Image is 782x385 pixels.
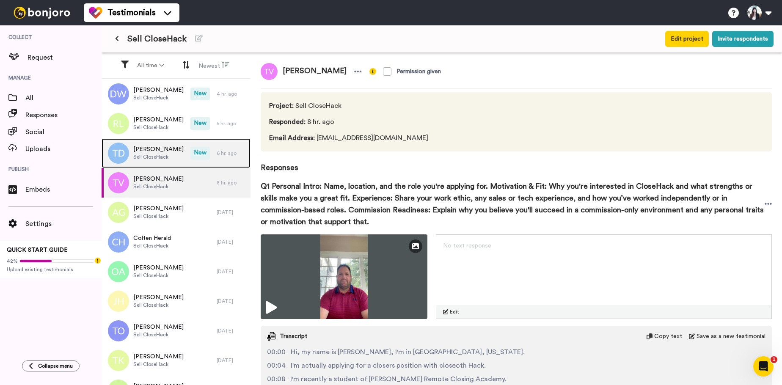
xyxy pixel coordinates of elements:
span: Transcript [280,332,307,341]
button: Collapse menu [22,360,80,371]
span: Email Address : [269,135,315,141]
span: Sell CloseHack [133,361,184,368]
div: [DATE] [217,298,246,305]
div: 6 hr. ago [217,150,246,157]
img: bj-logo-header-white.svg [10,7,74,19]
button: Edit project [665,31,709,47]
div: 8 hr. ago [217,179,246,186]
img: dw.png [108,83,129,104]
span: Save as a new testimonial [697,332,765,341]
img: tm-color.svg [89,6,102,19]
img: ce2b4e8a-fad5-4db6-af1c-8ec3b6f5d5b9-thumbnail_full-1757947026.jpg [261,234,427,319]
a: Colten HeraldSell CloseHack[DATE] [102,227,251,257]
span: 00:08 [267,374,285,384]
button: Newest [193,58,234,74]
span: [PERSON_NAME] [133,175,184,183]
span: [PERSON_NAME] [133,323,184,331]
a: [PERSON_NAME]Sell CloseHackNew5 hr. ago [102,109,251,138]
img: transcript.svg [267,332,275,341]
span: Project : [269,102,294,109]
span: Sell CloseHack [133,213,184,220]
iframe: Intercom live chat [753,356,774,377]
span: Copy text [654,332,682,341]
span: Sell CloseHack [133,242,171,249]
img: ag.png [108,202,129,223]
span: Responses [261,151,772,173]
span: Q1 Personal Intro: Name, location, and the role you're applying for. Motivation & Fit: Why you're... [261,180,765,228]
img: ch.png [108,231,129,253]
span: Colten Herald [133,234,171,242]
a: [PERSON_NAME]Sell CloseHack[DATE] [102,198,251,227]
span: Social [25,127,102,137]
span: [EMAIL_ADDRESS][DOMAIN_NAME] [269,133,428,143]
span: New [190,147,210,159]
div: [DATE] [217,209,246,216]
span: Collapse menu [38,363,73,369]
span: Sell CloseHack [127,33,187,45]
a: [PERSON_NAME]Sell CloseHack8 hr. ago [102,168,251,198]
img: oa.png [108,261,129,282]
span: New [190,117,210,130]
a: [PERSON_NAME]Sell CloseHack[DATE] [102,316,251,346]
span: [PERSON_NAME] [133,264,184,272]
span: Testimonials [107,7,156,19]
a: [PERSON_NAME]Sell CloseHack[DATE] [102,346,251,375]
span: Sell CloseHack [133,94,184,101]
img: info-yellow.svg [369,68,376,75]
div: [DATE] [217,239,246,245]
div: Tooltip anchor [94,257,102,264]
span: [PERSON_NAME] [133,145,184,154]
span: 00:04 [267,360,286,371]
span: New [190,88,210,100]
span: I'm actually applying for a closers position with closeoth Hack. [291,360,486,371]
span: Hi, my name is [PERSON_NAME], I'm in [GEOGRAPHIC_DATA], [US_STATE]. [291,347,525,357]
span: Responded : [269,118,306,125]
span: [PERSON_NAME] [133,86,184,94]
img: rl.png [108,113,129,134]
button: Invite respondents [712,31,774,47]
span: 1 [771,356,777,363]
span: 8 hr. ago [269,117,428,127]
span: [PERSON_NAME] [133,352,184,361]
span: Uploads [25,144,102,154]
span: [PERSON_NAME] [133,204,184,213]
span: All [25,93,102,103]
span: Sell CloseHack [133,272,184,279]
span: Sell CloseHack [269,101,428,111]
div: [DATE] [217,327,246,334]
span: Settings [25,219,102,229]
img: tv.png [261,63,278,80]
span: 42% [7,258,18,264]
span: Embeds [25,184,102,195]
span: Responses [25,110,102,120]
span: Sell CloseHack [133,302,184,308]
span: Upload existing testimonials [7,266,95,273]
span: 00:00 [267,347,286,357]
div: [DATE] [217,268,246,275]
img: to.png [108,320,129,341]
span: [PERSON_NAME] [133,293,184,302]
a: [PERSON_NAME]Sell CloseHack[DATE] [102,286,251,316]
span: [PERSON_NAME] [278,63,352,80]
span: Request [28,52,102,63]
span: Sell CloseHack [133,154,184,160]
span: QUICK START GUIDE [7,247,68,253]
a: [PERSON_NAME]Sell CloseHackNew4 hr. ago [102,79,251,109]
div: 5 hr. ago [217,120,246,127]
span: Sell CloseHack [133,331,184,338]
span: [PERSON_NAME] [133,115,184,124]
span: Sell CloseHack [133,183,184,190]
span: Edit [450,308,459,315]
div: Permission given [397,67,441,76]
span: Sell CloseHack [133,124,184,131]
button: All time [132,58,169,73]
div: 4 hr. ago [217,91,246,97]
a: [PERSON_NAME]Sell CloseHack[DATE] [102,257,251,286]
img: jh.png [108,291,129,312]
img: tk.png [108,350,129,371]
span: I'm recently a student of [PERSON_NAME] Remote Closing Academy. [290,374,506,384]
span: No text response [443,243,491,249]
img: td.png [108,143,129,164]
a: [PERSON_NAME]Sell CloseHackNew6 hr. ago [102,138,251,168]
